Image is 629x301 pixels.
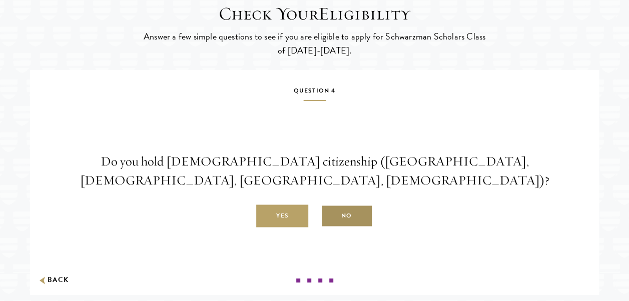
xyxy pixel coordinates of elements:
label: Yes [256,205,308,227]
h5: Question 4 [38,85,591,101]
label: No [321,205,373,227]
p: Answer a few simple questions to see if you are eligible to apply for Schwarzman Scholars Class o... [142,29,487,57]
p: Do you hold [DEMOGRAPHIC_DATA] citizenship ([GEOGRAPHIC_DATA], [DEMOGRAPHIC_DATA], [GEOGRAPHIC_DA... [38,152,591,190]
button: Back [38,275,69,285]
h2: Check Your Eligibility [142,3,487,24]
